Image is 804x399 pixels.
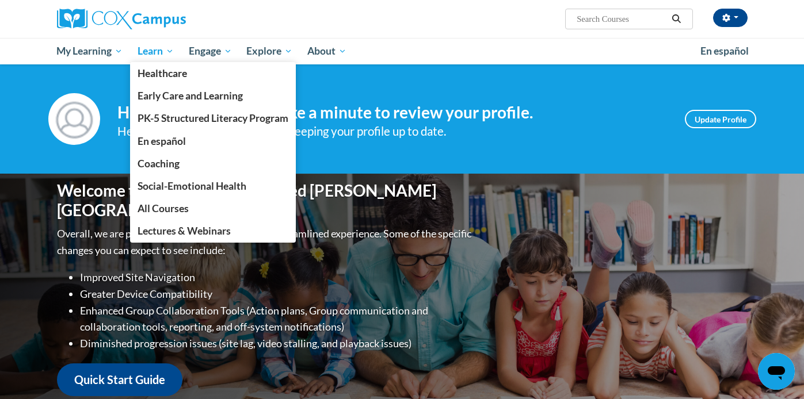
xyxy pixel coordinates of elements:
button: Search [668,12,685,26]
span: En español [138,135,186,147]
img: Cox Campus [57,9,186,29]
a: My Learning [49,38,131,64]
span: En español [700,45,749,57]
li: Greater Device Compatibility [80,286,474,302]
span: Healthcare [138,67,187,79]
a: Social-Emotional Health [130,175,296,197]
a: Early Care and Learning [130,85,296,107]
span: Coaching [138,158,180,170]
span: About [307,44,346,58]
a: En español [693,39,756,63]
span: Learn [138,44,174,58]
span: Lectures & Webinars [138,225,231,237]
a: Explore [239,38,300,64]
span: My Learning [56,44,123,58]
li: Improved Site Navigation [80,269,474,286]
iframe: Button to launch messaging window [758,353,795,390]
a: Update Profile [685,110,756,128]
a: All Courses [130,197,296,220]
h4: Hi [PERSON_NAME]! Take a minute to review your profile. [117,103,668,122]
div: Main menu [40,38,765,64]
a: Healthcare [130,62,296,85]
a: Quick Start Guide [57,363,182,396]
span: All Courses [138,202,189,214]
a: En español [130,130,296,152]
span: Explore [246,44,292,58]
h1: Welcome to the new and improved [PERSON_NAME][GEOGRAPHIC_DATA] [57,181,474,220]
p: Overall, we are proud to provide you with a more streamlined experience. Some of the specific cha... [57,225,474,259]
div: Help improve your experience by keeping your profile up to date. [117,122,668,141]
a: Cox Campus [57,9,276,29]
button: Account Settings [713,9,748,27]
a: Coaching [130,152,296,175]
a: Engage [181,38,239,64]
span: Social-Emotional Health [138,180,246,192]
a: Learn [130,38,181,64]
li: Diminished progression issues (site lag, video stalling, and playback issues) [80,335,474,352]
span: Engage [189,44,232,58]
a: Lectures & Webinars [130,220,296,242]
input: Search Courses [576,12,668,26]
span: Early Care and Learning [138,90,243,102]
img: Profile Image [48,93,100,145]
a: PK-5 Structured Literacy Program [130,107,296,129]
li: Enhanced Group Collaboration Tools (Action plans, Group communication and collaboration tools, re... [80,302,474,336]
a: About [300,38,354,64]
span: PK-5 Structured Literacy Program [138,112,288,124]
